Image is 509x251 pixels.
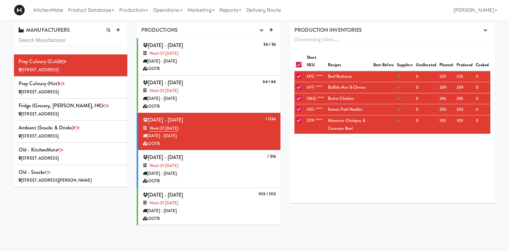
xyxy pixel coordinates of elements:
[455,82,475,93] td: 289
[137,150,280,188] li: / 316 [DATE] - [DATE]Week of [DATE][DATE] - [DATE]OOTB
[19,26,70,34] span: MANUFACTURERS
[372,52,395,71] th: Best-Before
[438,52,455,71] th: Planned
[14,5,25,16] img: Micromart
[326,52,372,71] th: Recipes
[143,65,276,73] div: OOTB
[328,84,366,90] a: Buffalo Mac & Cheese
[474,104,490,115] td: 0
[294,71,490,82] tr: N7C-****Beef Barbacoa02352350
[14,121,127,143] li: Ambient (Snacks & Drinks)[STREET_ADDRESS]
[14,99,127,121] li: Fridge (Grocery, [PERSON_NAME], HK)[STREET_ADDRESS]
[21,111,59,117] span: [STREET_ADDRESS]
[14,143,127,165] li: Old - KitchenMate[STREET_ADDRESS]
[294,26,362,34] span: PRODUCTION INVENTORIES
[328,73,352,79] a: Beef Barbacoa
[19,58,61,65] span: Prep Culinary (Cold)
[455,71,475,82] td: 235
[474,52,490,71] th: Cooked
[474,115,490,134] td: 0
[19,169,45,176] span: Old - Snacks
[21,133,59,139] span: [STREET_ADDRESS]
[19,35,123,46] input: Search Manufacturer
[19,80,59,87] span: Prep Culinary (Hot)
[143,95,276,103] div: [DATE] - [DATE]
[474,93,490,104] td: 0
[143,215,276,223] div: OOTB
[455,52,475,71] th: Produced
[143,170,276,178] div: [DATE] - [DATE]
[143,42,183,49] span: [DATE] - [DATE]
[294,93,490,104] tr: N8Q-****Butter Chicken02962960
[143,177,276,185] div: OOTB
[328,106,363,112] a: Korean Pork Noodles
[438,71,455,82] td: 235
[414,71,438,82] td: 0
[149,50,178,56] a: Week of [DATE]
[14,77,127,99] li: Prep Culinary (Hot)[STREET_ADDRESS]
[143,132,276,140] div: [DATE] - [DATE]
[19,124,74,131] span: Ambient (Snacks & Drinks)
[149,163,178,169] a: Week of [DATE]
[414,115,438,134] td: 0
[21,177,92,183] span: [STREET_ADDRESS][PERSON_NAME]
[438,93,455,104] td: 296
[137,38,280,76] li: 36 / 36 [DATE] - [DATE]Week of [DATE][DATE] - [DATE]OOTB
[137,76,280,113] li: 64 / 64 [DATE] - [DATE]Week of [DATE][DATE] - [DATE]OOTB
[19,102,103,109] span: Fridge (Grocery, [PERSON_NAME], HK)
[267,153,276,159] b: / 316
[474,82,490,93] td: 0
[328,95,354,101] a: Butter Chicken
[21,67,59,73] span: [STREET_ADDRESS]
[455,115,475,134] td: 109
[455,93,475,104] td: 296
[258,191,276,197] b: 1113 / 1113
[395,52,414,71] th: Suppliers
[414,104,438,115] td: 0
[474,71,490,82] td: 0
[149,88,178,94] a: Week of [DATE]
[19,146,57,153] span: Old - KitchenMate
[143,116,183,123] span: [DATE] - [DATE]
[263,79,276,85] b: 64 / 64
[149,200,178,206] a: Week of [DATE]
[266,116,276,122] b: / 1134
[328,118,365,131] a: Moroccan Chickpea & Couscous Bowl
[294,104,490,115] tr: 15O-****Korean Pork Noodles02052050
[294,82,490,93] tr: 6VT-****Buffalo Mac & Cheese02892890
[263,41,276,47] b: 36 / 36
[294,36,340,43] span: Downloading labels.....
[143,191,183,198] span: [DATE] - [DATE]
[438,115,455,134] td: 109
[21,89,59,95] span: [STREET_ADDRESS]
[143,154,183,161] span: [DATE] - [DATE]
[414,52,438,71] th: Unallocated
[414,82,438,93] td: 0
[414,93,438,104] td: 0
[21,155,59,161] span: [STREET_ADDRESS]
[137,113,280,150] li: / 1134 [DATE] - [DATE]Week of [DATE][DATE] - [DATE]OOTB
[143,103,276,110] div: OOTB
[137,188,280,225] li: 1113 / 1113 [DATE] - [DATE]Week of [DATE][DATE] - [DATE]OOTB
[149,125,178,132] a: Week of [DATE]
[143,207,276,215] div: [DATE] - [DATE]
[294,115,490,134] tr: 2YP-****Moroccan Chickpea & Couscous Bowl01091090
[438,82,455,93] td: 289
[305,52,326,71] th: Short SKU
[455,104,475,115] td: 205
[14,54,127,77] li: Prep Culinary (Cold)[STREET_ADDRESS]
[438,104,455,115] td: 205
[143,58,276,65] div: [DATE] - [DATE]
[141,26,178,34] span: PRODUCTIONS
[143,79,183,86] span: [DATE] - [DATE]
[14,165,127,187] li: Old - Snacks[STREET_ADDRESS][PERSON_NAME]
[143,140,276,148] div: OOTB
